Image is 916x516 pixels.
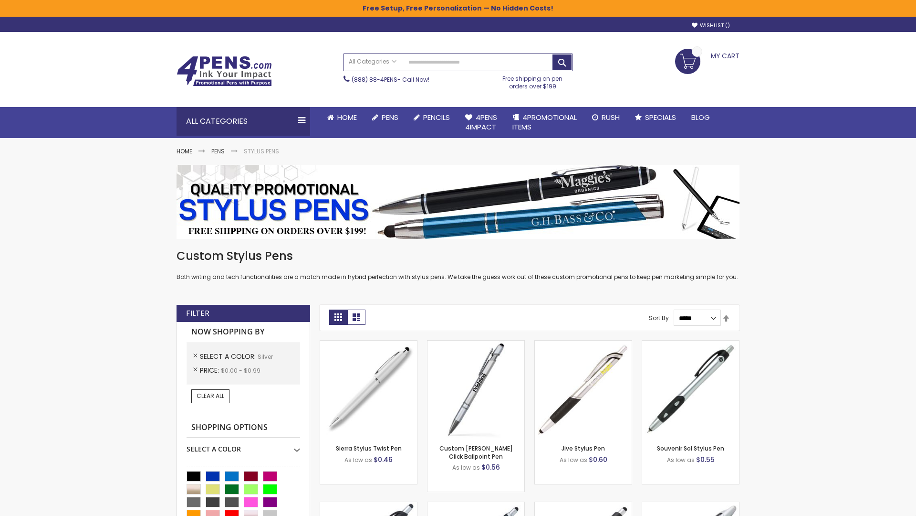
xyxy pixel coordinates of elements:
[177,107,310,136] div: All Categories
[374,455,393,464] span: $0.46
[177,56,272,86] img: 4Pens Custom Pens and Promotional Products
[684,107,718,128] a: Blog
[493,71,573,90] div: Free shipping on pen orders over $199
[481,462,500,472] span: $0.56
[200,352,258,361] span: Select A Color
[187,438,300,454] div: Select A Color
[186,308,209,319] strong: Filter
[423,112,450,122] span: Pencils
[589,455,607,464] span: $0.60
[691,112,710,122] span: Blog
[649,314,669,322] label: Sort By
[352,75,429,84] span: - Call Now!
[645,112,676,122] span: Specials
[535,340,632,348] a: Jive Stylus Pen-Silver
[320,107,364,128] a: Home
[187,322,300,342] strong: Now Shopping by
[221,366,260,375] span: $0.00 - $0.99
[584,107,627,128] a: Rush
[244,147,279,155] strong: Stylus Pens
[320,341,417,438] img: Stypen-35-Silver
[657,444,724,452] a: Souvenir Sol Stylus Pen
[337,112,357,122] span: Home
[364,107,406,128] a: Pens
[187,418,300,438] strong: Shopping Options
[344,456,372,464] span: As low as
[627,107,684,128] a: Specials
[349,58,396,65] span: All Categories
[505,107,584,138] a: 4PROMOTIONALITEMS
[382,112,398,122] span: Pens
[320,502,417,510] a: React Stylus Grip Pen-Silver
[512,112,577,132] span: 4PROMOTIONAL ITEMS
[427,340,524,348] a: Custom Alex II Click Ballpoint Pen-Silver
[258,353,273,361] span: Silver
[642,340,739,348] a: Souvenir Sol Stylus Pen-Silver
[439,444,513,460] a: Custom [PERSON_NAME] Click Ballpoint Pen
[452,463,480,472] span: As low as
[642,341,739,438] img: Souvenir Sol Stylus Pen-Silver
[642,502,739,510] a: Twist Highlighter-Pen Stylus Combo-Silver
[177,165,739,239] img: Stylus Pens
[535,341,632,438] img: Jive Stylus Pen-Silver
[211,147,225,155] a: Pens
[344,54,401,70] a: All Categories
[320,340,417,348] a: Stypen-35-Silver
[560,456,587,464] span: As low as
[427,341,524,438] img: Custom Alex II Click Ballpoint Pen-Silver
[352,75,397,84] a: (888) 88-4PENS
[329,310,347,325] strong: Grid
[336,444,402,452] a: Sierra Stylus Twist Pen
[177,248,739,281] div: Both writing and tech functionalities are a match made in hybrid perfection with stylus pens. We ...
[535,502,632,510] a: Souvenir® Emblem Stylus Pen-Silver
[667,456,695,464] span: As low as
[406,107,458,128] a: Pencils
[191,389,229,403] a: Clear All
[427,502,524,510] a: Epiphany Stylus Pens-Silver
[696,455,715,464] span: $0.55
[602,112,620,122] span: Rush
[458,107,505,138] a: 4Pens4impact
[177,248,739,264] h1: Custom Stylus Pens
[200,365,221,375] span: Price
[692,22,730,29] a: Wishlist
[197,392,224,400] span: Clear All
[177,147,192,155] a: Home
[465,112,497,132] span: 4Pens 4impact
[562,444,605,452] a: Jive Stylus Pen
